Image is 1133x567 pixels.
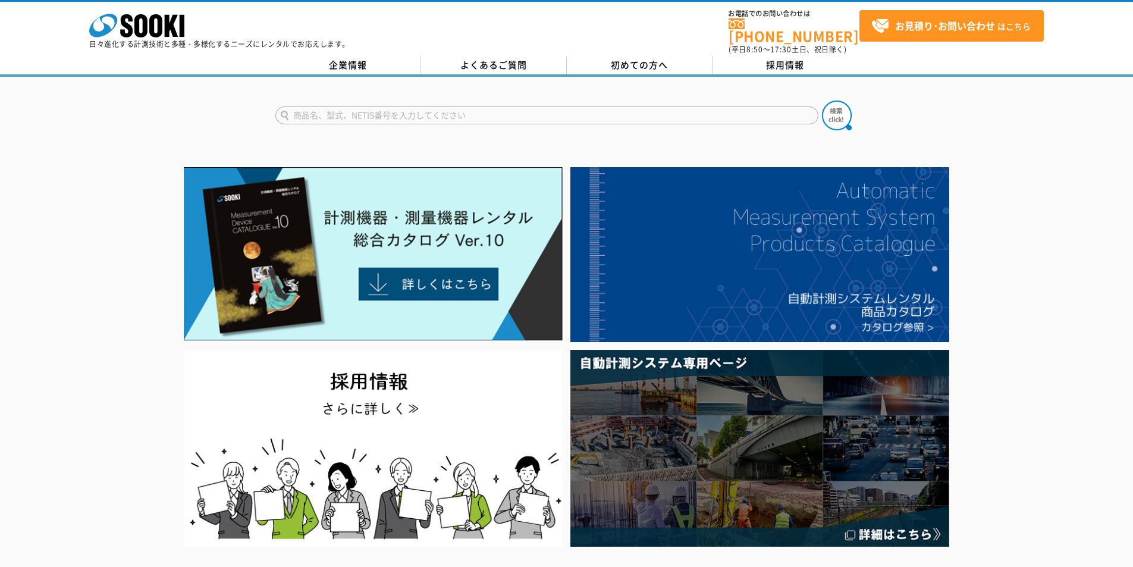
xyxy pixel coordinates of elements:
[871,17,1031,35] span: はこちら
[729,10,859,17] span: お電話でのお問い合わせは
[275,106,818,124] input: 商品名、型式、NETIS番号を入力してください
[729,18,859,43] a: [PHONE_NUMBER]
[275,57,421,74] a: 企業情報
[859,10,1044,42] a: お見積り･お問い合わせはこちら
[567,57,713,74] a: 初めての方へ
[184,350,563,547] img: SOOKI recruit
[895,18,995,33] strong: お見積り･お問い合わせ
[421,57,567,74] a: よくあるご質問
[611,58,668,71] span: 初めての方へ
[89,40,350,48] p: 日々進化する計測技術と多種・多様化するニーズにレンタルでお応えします。
[729,44,846,55] span: (平日 ～ 土日、祝日除く)
[713,57,858,74] a: 採用情報
[570,350,949,547] img: 自動計測システム専用ページ
[746,44,763,55] span: 8:50
[184,167,563,341] img: Catalog Ver10
[570,167,949,342] img: 自動計測システムカタログ
[770,44,792,55] span: 17:30
[822,101,852,130] img: btn_search.png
